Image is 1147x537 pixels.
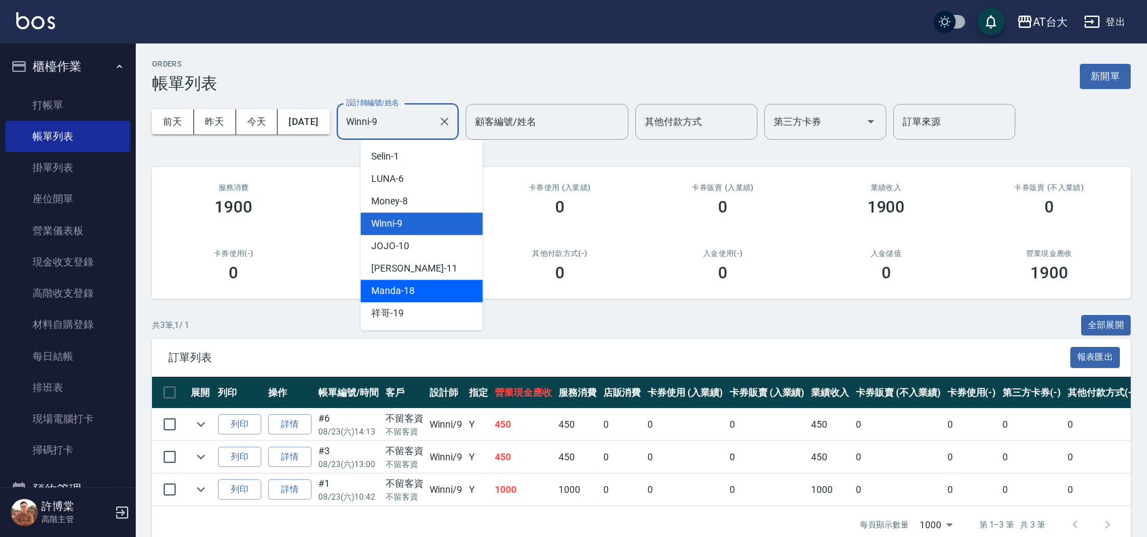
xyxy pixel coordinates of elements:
[5,183,130,215] a: 座位開單
[5,152,130,183] a: 掛單列表
[386,426,424,438] p: 不留客資
[371,284,415,298] span: Manda -18
[371,217,402,231] span: Winni -9
[808,441,852,473] td: 450
[555,198,565,217] h3: 0
[944,441,1000,473] td: 0
[11,499,38,526] img: Person
[600,474,645,506] td: 0
[726,377,808,409] th: 卡券販賣 (入業績)
[555,377,600,409] th: 服務消費
[718,198,728,217] h3: 0
[555,409,600,441] td: 450
[1070,350,1121,363] a: 報表匯出
[466,377,491,409] th: 指定
[435,112,454,131] button: Clear
[466,474,491,506] td: Y
[318,426,379,438] p: 08/23 (六) 14:13
[658,249,788,258] h2: 入金使用(-)
[644,441,726,473] td: 0
[426,474,466,506] td: Winni /9
[5,246,130,278] a: 現金收支登錄
[426,441,466,473] td: Winni /9
[1080,64,1131,89] button: 新開單
[808,377,852,409] th: 業績收入
[315,474,382,506] td: #1
[555,474,600,506] td: 1000
[152,60,217,69] h2: ORDERS
[152,74,217,93] h3: 帳單列表
[5,49,130,84] button: 櫃檯作業
[5,403,130,434] a: 現場電腦打卡
[852,409,943,441] td: 0
[1011,8,1073,36] button: AT台大
[278,109,329,134] button: [DATE]
[999,474,1064,506] td: 0
[999,409,1064,441] td: 0
[999,441,1064,473] td: 0
[1070,347,1121,368] button: 報表匯出
[229,263,238,282] h3: 0
[318,491,379,503] p: 08/23 (六) 10:42
[600,441,645,473] td: 0
[371,239,409,253] span: JOJO -10
[495,183,625,192] h2: 卡券使用 (入業績)
[187,377,214,409] th: 展開
[318,458,379,470] p: 08/23 (六) 13:00
[852,441,943,473] td: 0
[386,458,424,470] p: 不留客資
[371,172,404,186] span: LUNA -6
[466,441,491,473] td: Y
[236,109,278,134] button: 今天
[977,8,1004,35] button: save
[382,377,427,409] th: 客戶
[999,377,1064,409] th: 第三方卡券(-)
[371,149,399,164] span: Selin -1
[491,441,555,473] td: 450
[5,90,130,121] a: 打帳單
[867,198,905,217] h3: 1900
[5,434,130,466] a: 掃碼打卡
[41,513,111,525] p: 高階主管
[644,377,726,409] th: 卡券使用 (入業績)
[426,377,466,409] th: 設計師
[808,409,852,441] td: 450
[852,377,943,409] th: 卡券販賣 (不入業績)
[1064,409,1139,441] td: 0
[218,447,261,468] button: 列印
[214,198,252,217] h3: 1900
[821,249,951,258] h2: 入金儲值
[386,411,424,426] div: 不留客資
[5,372,130,403] a: 排班表
[265,377,315,409] th: 操作
[726,474,808,506] td: 0
[555,441,600,473] td: 450
[371,306,404,320] span: 祥哥 -19
[1081,315,1131,336] button: 全部展開
[984,183,1114,192] h2: 卡券販賣 (不入業績)
[491,377,555,409] th: 營業現金應收
[371,194,408,208] span: Money -8
[191,447,211,467] button: expand row
[268,479,312,500] a: 詳情
[555,263,565,282] h3: 0
[882,263,891,282] h3: 0
[600,409,645,441] td: 0
[1030,263,1068,282] h3: 1900
[191,414,211,434] button: expand row
[860,519,909,531] p: 每頁顯示數量
[944,409,1000,441] td: 0
[218,414,261,435] button: 列印
[821,183,951,192] h2: 業績收入
[495,249,625,258] h2: 其他付款方式(-)
[5,472,130,507] button: 預約管理
[386,444,424,458] div: 不留客資
[1045,198,1054,217] h3: 0
[191,479,211,500] button: expand row
[944,377,1000,409] th: 卡券使用(-)
[331,249,462,258] h2: 第三方卡券(-)
[218,479,261,500] button: 列印
[984,249,1114,258] h2: 營業現金應收
[1033,14,1068,31] div: AT台大
[1078,10,1131,35] button: 登出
